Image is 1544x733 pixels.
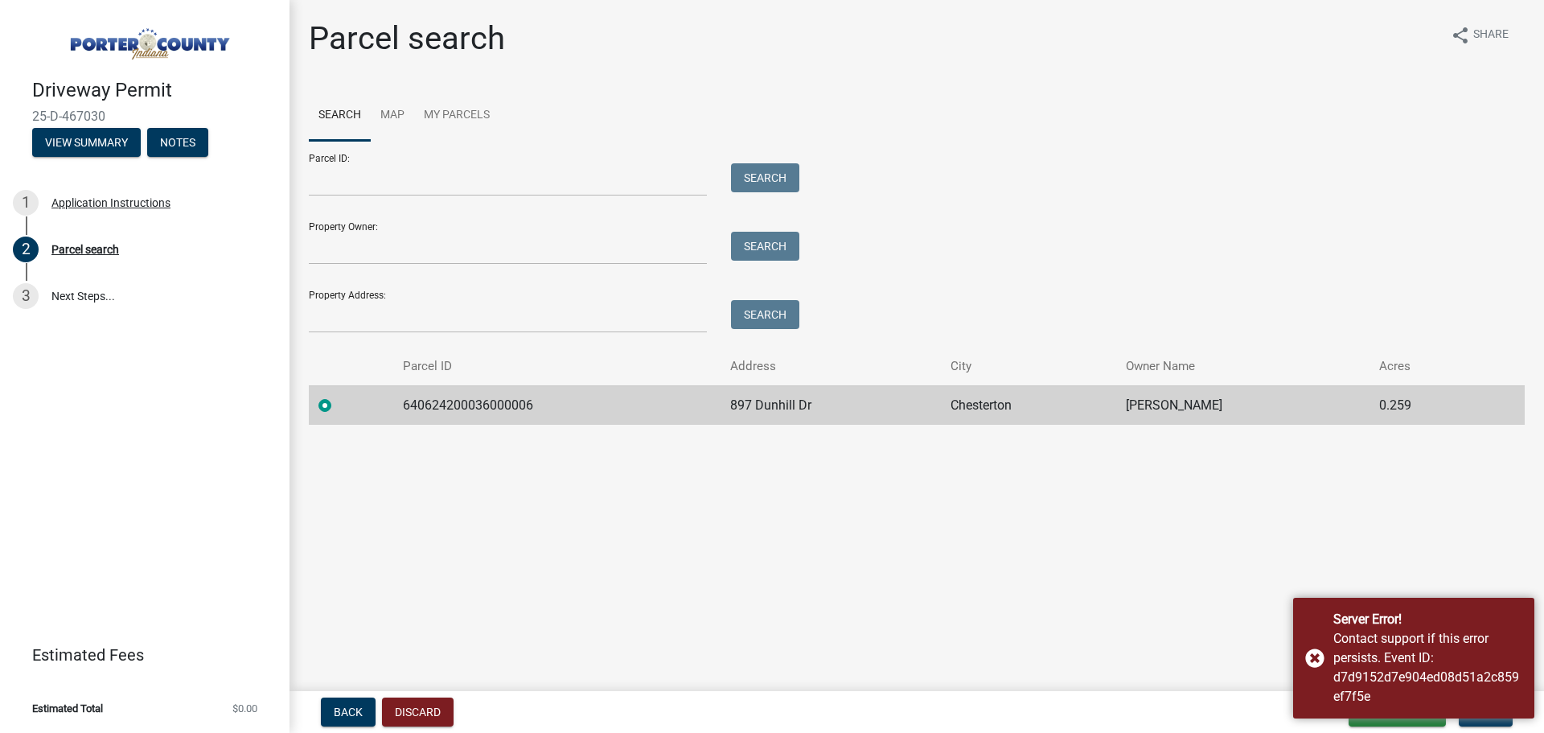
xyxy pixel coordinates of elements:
span: $0.00 [232,703,257,714]
button: shareShare [1438,19,1521,51]
a: My Parcels [414,90,499,142]
img: Porter County, Indiana [32,17,264,62]
div: Application Instructions [51,197,170,208]
div: 3 [13,283,39,309]
button: Search [731,163,799,192]
td: [PERSON_NAME] [1116,385,1369,425]
td: 0.259 [1369,385,1482,425]
a: Search [309,90,371,142]
i: share [1451,26,1470,45]
a: Estimated Fees [13,639,264,671]
div: Contact support if this error persists. Event ID: d7d9152d7e904ed08d51a2c859ef7f5e [1333,629,1522,706]
button: View Summary [32,128,141,157]
button: Notes [147,128,208,157]
div: Parcel search [51,244,119,255]
button: Back [321,698,376,727]
td: 897 Dunhill Dr [721,385,941,425]
div: 1 [13,190,39,216]
span: Back [334,706,363,719]
span: 25-D-467030 [32,109,257,124]
h1: Parcel search [309,19,505,58]
button: Search [731,232,799,261]
th: Owner Name [1116,348,1369,385]
td: 640624200036000006 [393,385,721,425]
a: Map [371,90,414,142]
h4: Driveway Permit [32,79,277,102]
td: Chesterton [941,385,1117,425]
th: Parcel ID [393,348,721,385]
wm-modal-confirm: Notes [147,137,208,150]
th: Address [721,348,941,385]
div: Server Error! [1333,610,1522,629]
button: Discard [382,698,454,727]
wm-modal-confirm: Summary [32,137,141,150]
div: 2 [13,237,39,262]
button: Search [731,300,799,329]
span: Share [1473,26,1509,45]
span: Estimated Total [32,703,103,714]
th: City [941,348,1117,385]
th: Acres [1369,348,1482,385]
